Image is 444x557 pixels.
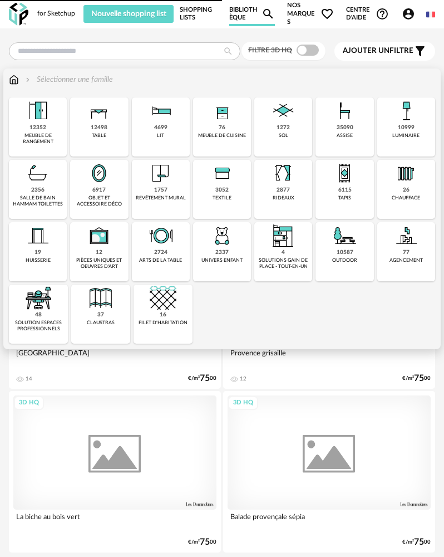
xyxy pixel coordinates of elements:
div: solution espaces professionnels [12,320,65,333]
img: Outdoor.png [332,222,358,249]
span: Filter icon [413,45,427,58]
img: Rangement.png [209,97,235,124]
div: meuble de rangement [12,133,63,145]
div: agencement [389,257,423,263]
div: 6917 [92,187,106,194]
img: Textile.png [209,160,235,187]
div: €/m² 00 [402,375,431,382]
div: 48 [35,311,42,319]
span: 75 [414,375,424,382]
div: 10999 [398,124,415,131]
img: Literie.png [147,97,174,124]
div: lit [157,133,164,139]
img: Rideaux.png [270,160,297,187]
div: 3D HQ [228,396,258,410]
div: 2356 [31,187,45,194]
img: Table.png [86,97,112,124]
div: 1757 [154,187,167,194]
span: Help Circle Outline icon [376,7,389,21]
img: Luminaire.png [393,97,420,124]
button: Ajouter unfiltre Filter icon [334,42,435,61]
div: univers enfant [201,257,243,263]
img: Sol.png [270,97,297,124]
img: Tapis.png [332,160,358,187]
div: salle de bain hammam toilettes [12,195,63,208]
div: 2877 [277,187,290,194]
div: revêtement mural [136,195,186,201]
span: Centre d'aideHelp Circle Outline icon [346,6,389,22]
a: Shopping Lists [180,2,217,26]
div: luminaire [392,133,420,139]
div: La biche au bois vert [13,510,216,532]
div: 35090 [337,124,353,131]
div: chauffage [392,195,420,201]
img: Huiserie.png [24,222,51,249]
div: sol [279,133,288,139]
span: Filtre 3D HQ [248,47,292,53]
div: pièces uniques et oeuvres d'art [73,257,125,270]
img: filet.png [150,285,176,311]
a: 3D HQ La biche au bois vert €/m²7500 [9,391,221,553]
div: 12 [240,375,246,382]
div: rideaux [273,195,294,201]
img: Agencement.png [393,222,420,249]
div: 6115 [338,187,352,194]
div: 26 [403,187,410,194]
span: 75 [200,539,210,546]
span: Heart Outline icon [320,7,334,21]
div: €/m² 00 [402,539,431,546]
div: 3052 [215,187,229,194]
div: tapis [338,195,351,201]
div: 1272 [277,124,290,131]
img: Assise.png [332,97,358,124]
span: 75 [200,375,210,382]
img: ToutEnUn.png [270,222,297,249]
img: svg+xml;base64,PHN2ZyB3aWR0aD0iMTYiIGhlaWdodD0iMTciIHZpZXdCb3g9IjAgMCAxNiAxNyIgZmlsbD0ibm9uZSIgeG... [9,74,19,85]
span: Nos marques [287,2,334,26]
img: Miroir.png [86,160,112,187]
div: meuble de cuisine [198,133,246,139]
div: 4699 [154,124,167,131]
div: outdoor [332,257,357,263]
div: 16 [160,311,166,319]
img: Papier%20peint.png [147,160,174,187]
div: 10587 [337,249,353,256]
div: huisserie [26,257,51,263]
div: arts de la table [139,257,182,263]
div: assise [337,133,353,139]
span: Ajouter un [343,47,389,55]
div: 2337 [215,249,229,256]
span: 75 [414,539,424,546]
img: svg+xml;base64,PHN2ZyB3aWR0aD0iMTYiIGhlaWdodD0iMTYiIHZpZXdCb3g9IjAgMCAxNiAxNiIgZmlsbD0ibm9uZSIgeG... [23,74,32,85]
div: objet et accessoire déco [73,195,125,208]
img: espace-de-travail.png [25,285,52,311]
div: [GEOGRAPHIC_DATA] [13,346,216,368]
img: fr [426,10,435,19]
div: Balade provençale sépia [228,510,431,532]
img: Radiateur.png [393,160,420,187]
div: for Sketchup [37,9,75,18]
div: textile [213,195,231,201]
div: 19 [34,249,41,256]
div: 14 [26,375,32,382]
div: Sélectionner une famille [23,74,113,85]
a: BibliothèqueMagnify icon [229,2,275,26]
img: UniversEnfant.png [209,222,235,249]
img: OXP [9,3,28,26]
div: 3D HQ [14,396,44,410]
a: 3D HQ Balade provençale sépia €/m²7500 [223,391,435,553]
img: ArtTable.png [147,222,174,249]
img: UniqueOeuvre.png [86,222,112,249]
div: table [92,133,106,139]
div: 4 [282,249,285,256]
div: 77 [403,249,410,256]
div: 2724 [154,249,167,256]
span: Magnify icon [262,7,275,21]
span: Account Circle icon [402,7,415,21]
div: 76 [219,124,225,131]
button: Nouvelle shopping list [83,5,174,23]
img: Cloison.png [87,285,114,311]
div: solutions gain de place - tout-en-un [258,257,309,270]
div: 12498 [91,124,107,131]
div: €/m² 00 [188,375,216,382]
